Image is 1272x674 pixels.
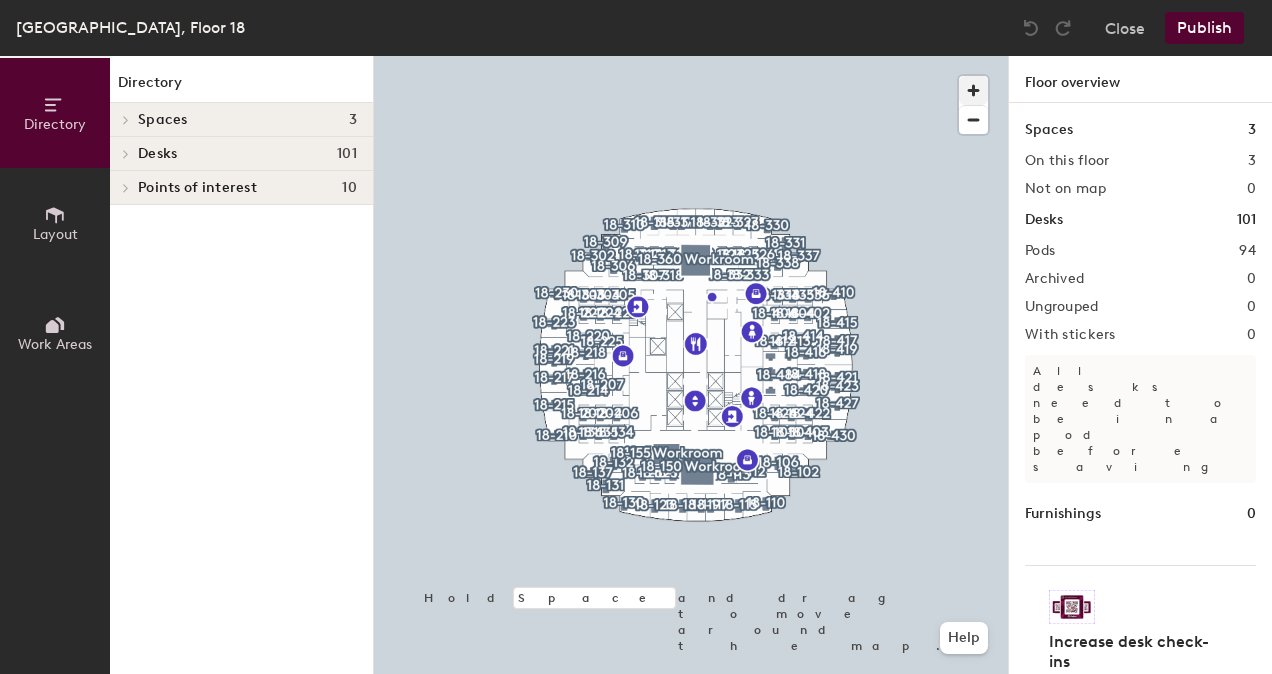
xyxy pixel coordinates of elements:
h1: Spaces [1025,119,1073,141]
h2: 0 [1247,181,1256,197]
p: All desks need to be in a pod before saving [1025,355,1256,483]
span: Spaces [138,112,188,128]
h1: Floor overview [1009,56,1272,103]
h2: Archived [1025,271,1084,287]
span: Layout [33,226,78,243]
span: 101 [337,146,357,162]
span: Directory [24,116,86,133]
h1: 3 [1248,119,1256,141]
span: Work Areas [18,336,92,353]
h2: Pods [1025,243,1055,259]
button: Close [1105,12,1145,44]
h4: Increase desk check-ins [1049,632,1220,672]
img: Sticker logo [1049,590,1095,624]
button: Publish [1165,12,1244,44]
h2: Ungrouped [1025,299,1099,315]
h2: 0 [1247,327,1256,343]
img: Undo [1021,18,1041,38]
h2: 0 [1247,299,1256,315]
div: [GEOGRAPHIC_DATA], Floor 18 [16,15,245,40]
button: Help [940,622,988,654]
h2: 3 [1248,153,1256,169]
span: Desks [138,146,177,162]
span: 10 [342,180,357,196]
h2: On this floor [1025,153,1110,169]
h1: Furnishings [1025,503,1101,525]
h1: 0 [1247,503,1256,525]
h2: 0 [1247,271,1256,287]
h1: 101 [1237,209,1256,231]
span: Points of interest [138,180,257,196]
h2: Not on map [1025,181,1106,197]
h1: Desks [1025,209,1063,231]
span: 3 [349,112,357,128]
img: Redo [1053,18,1073,38]
h1: Directory [110,72,373,103]
h2: 94 [1239,243,1256,259]
h2: With stickers [1025,327,1116,343]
